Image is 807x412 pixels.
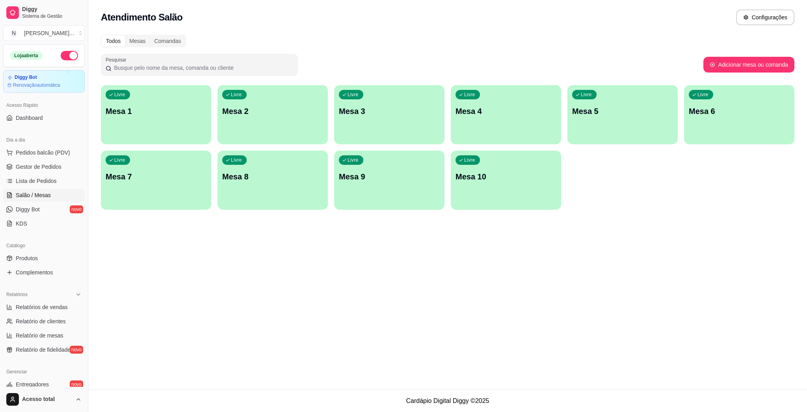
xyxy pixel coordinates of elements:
a: Relatório de mesas [3,329,85,342]
button: Configurações [736,9,794,25]
p: Mesa 2 [222,106,323,117]
a: Salão / Mesas [3,189,85,201]
a: Diggy BotRenovaçãoautomática [3,70,85,93]
p: Mesa 3 [339,106,440,117]
button: Acesso total [3,390,85,409]
span: Complementos [16,268,53,276]
span: Relatórios [6,291,28,298]
a: Lista de Pedidos [3,175,85,187]
a: Entregadoresnovo [3,378,85,391]
div: [PERSON_NAME] ... [24,29,74,37]
div: Dia a dia [3,134,85,146]
p: Mesa 10 [456,171,556,182]
p: Livre [231,157,242,163]
a: Diggy Botnovo [3,203,85,216]
span: Sistema de Gestão [22,13,82,19]
a: Relatório de fidelidadenovo [3,343,85,356]
span: Diggy Bot [16,205,40,213]
a: Dashboard [3,112,85,124]
p: Livre [231,91,242,98]
div: Comandas [150,35,186,47]
a: DiggySistema de Gestão [3,3,85,22]
span: N [10,29,18,37]
span: Acesso total [22,396,72,403]
button: LivreMesa 8 [218,151,328,210]
p: Mesa 5 [572,106,673,117]
button: LivreMesa 10 [451,151,561,210]
article: Diggy Bot [15,75,37,80]
label: Pesquisar [106,56,129,63]
a: Relatório de clientes [3,315,85,328]
div: Mesas [125,35,150,47]
span: Relatório de clientes [16,317,66,325]
p: Livre [464,157,475,163]
button: Select a team [3,25,85,41]
h2: Atendimento Salão [101,11,182,24]
button: LivreMesa 7 [101,151,211,210]
div: Loja aberta [10,51,43,60]
p: Livre [114,157,125,163]
button: LivreMesa 2 [218,85,328,144]
div: Gerenciar [3,365,85,378]
button: LivreMesa 3 [334,85,444,144]
button: Pedidos balcão (PDV) [3,146,85,159]
p: Mesa 6 [689,106,790,117]
a: Gestor de Pedidos [3,160,85,173]
button: LivreMesa 5 [567,85,678,144]
button: LivreMesa 4 [451,85,561,144]
span: Produtos [16,254,38,262]
p: Livre [464,91,475,98]
span: Gestor de Pedidos [16,163,61,171]
span: Dashboard [16,114,43,122]
span: Relatório de mesas [16,332,63,339]
input: Pesquisar [112,64,293,72]
footer: Cardápio Digital Diggy © 2025 [88,390,807,412]
button: LivreMesa 9 [334,151,444,210]
p: Livre [581,91,592,98]
span: Pedidos balcão (PDV) [16,149,70,157]
a: Complementos [3,266,85,279]
button: LivreMesa 6 [684,85,794,144]
a: KDS [3,217,85,230]
button: Alterar Status [61,51,78,60]
span: Diggy [22,6,82,13]
span: Relatórios de vendas [16,303,68,311]
span: KDS [16,220,27,227]
span: Entregadores [16,380,49,388]
a: Relatórios de vendas [3,301,85,313]
p: Livre [114,91,125,98]
p: Livre [697,91,708,98]
p: Mesa 1 [106,106,206,117]
p: Mesa 7 [106,171,206,182]
span: Lista de Pedidos [16,177,57,185]
div: Catálogo [3,239,85,252]
button: LivreMesa 1 [101,85,211,144]
div: Acesso Rápido [3,99,85,112]
a: Produtos [3,252,85,265]
span: Relatório de fidelidade [16,346,71,354]
p: Livre [348,157,359,163]
article: Renovação automática [13,82,60,88]
div: Todos [102,35,125,47]
p: Livre [348,91,359,98]
p: Mesa 8 [222,171,323,182]
button: Adicionar mesa ou comanda [703,57,794,73]
span: Salão / Mesas [16,191,51,199]
p: Mesa 9 [339,171,440,182]
p: Mesa 4 [456,106,556,117]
